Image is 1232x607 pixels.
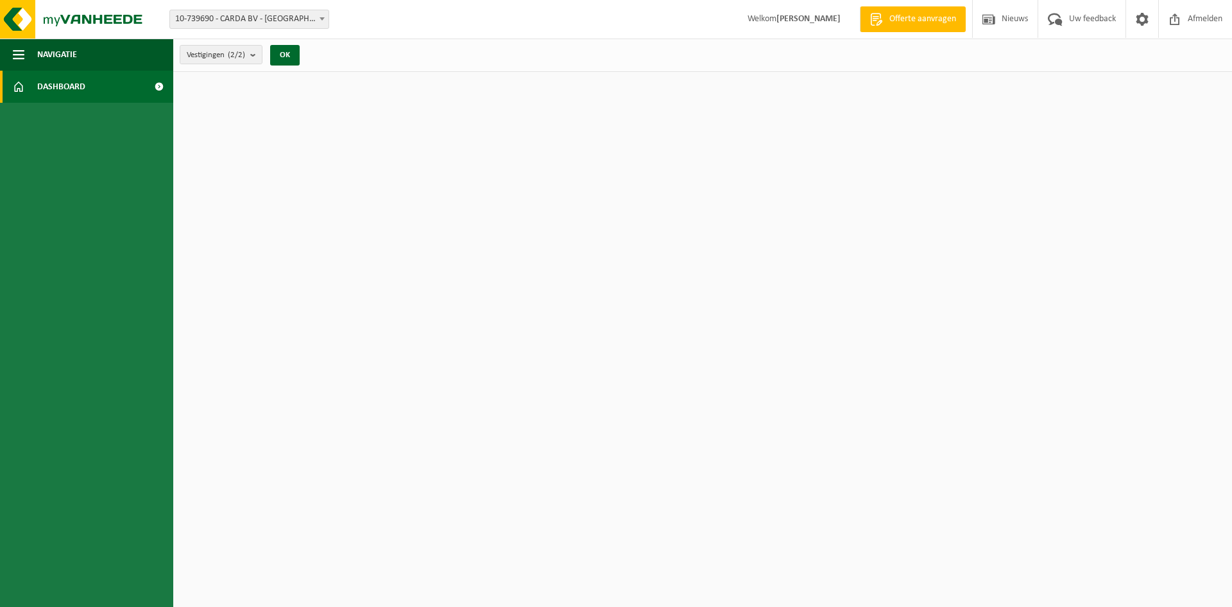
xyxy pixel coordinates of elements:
strong: [PERSON_NAME] [776,14,841,24]
span: Offerte aanvragen [886,13,959,26]
span: 10-739690 - CARDA BV - ANTWERPEN [169,10,329,29]
a: Offerte aanvragen [860,6,966,32]
button: Vestigingen(2/2) [180,45,262,64]
span: 10-739690 - CARDA BV - ANTWERPEN [170,10,329,28]
span: Vestigingen [187,46,245,65]
span: Navigatie [37,39,77,71]
count: (2/2) [228,51,245,59]
button: OK [270,45,300,66]
span: Dashboard [37,71,85,103]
